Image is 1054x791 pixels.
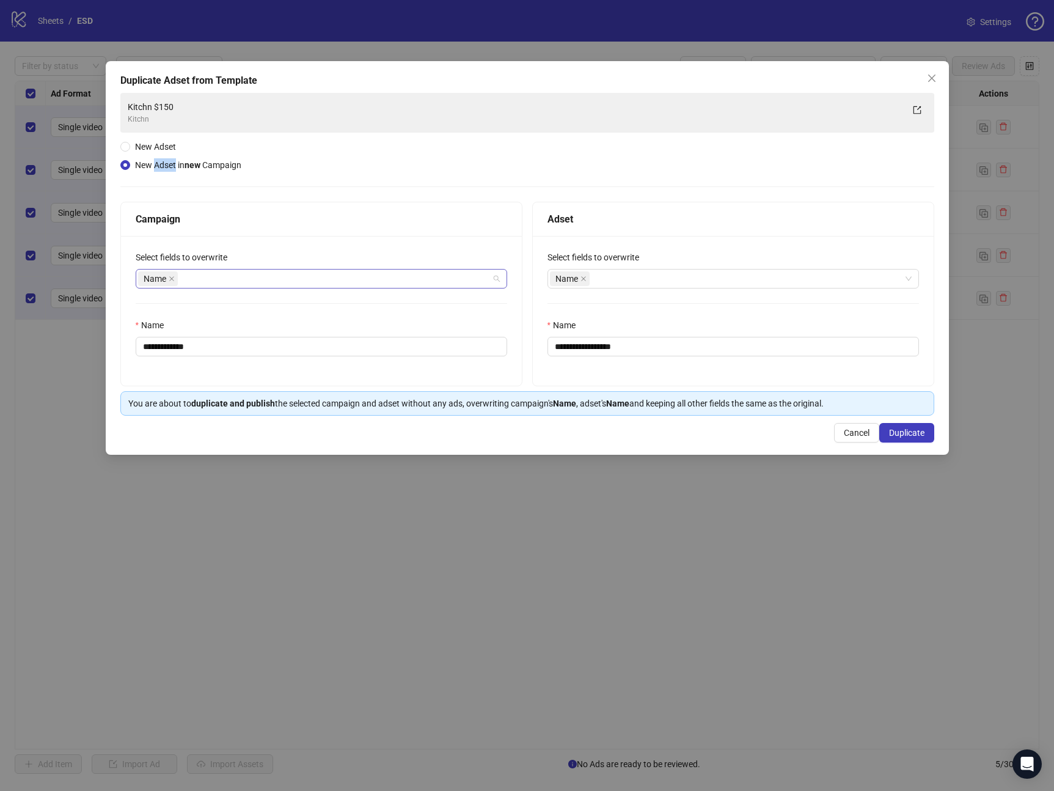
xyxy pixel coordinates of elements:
[547,318,584,332] label: Name
[580,276,587,282] span: close
[550,271,590,286] span: Name
[120,73,934,88] div: Duplicate Adset from Template
[889,428,924,438] span: Duplicate
[606,399,629,408] strong: Name
[553,399,576,408] strong: Name
[547,212,919,227] div: Adset
[547,337,919,356] input: Name
[136,337,507,356] input: Name
[185,160,200,170] strong: new
[138,271,178,286] span: Name
[922,68,942,88] button: Close
[844,428,869,438] span: Cancel
[547,251,647,264] label: Select fields to overwrite
[128,397,926,410] div: You are about to the selected campaign and adset without any ads, overwriting campaign's , adset'...
[136,212,507,227] div: Campaign
[144,272,166,285] span: Name
[169,276,175,282] span: close
[128,114,902,125] div: Kitchn
[879,423,934,443] button: Duplicate
[834,423,879,443] button: Cancel
[135,160,241,170] span: New Adset in Campaign
[135,142,176,152] span: New Adset
[1012,749,1042,779] div: Open Intercom Messenger
[128,100,902,114] div: Kitchn $150
[136,251,235,264] label: Select fields to overwrite
[913,106,921,114] span: export
[555,272,578,285] span: Name
[927,73,937,83] span: close
[191,399,275,408] strong: duplicate and publish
